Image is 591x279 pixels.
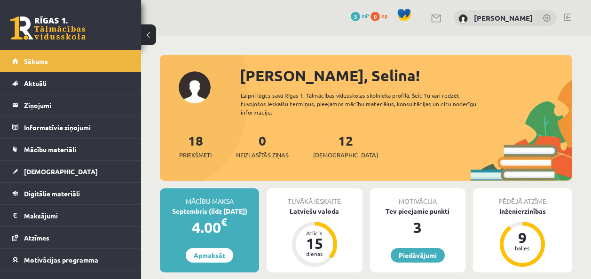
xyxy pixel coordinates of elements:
[24,256,98,264] span: Motivācijas programma
[370,12,392,19] a: 0 xp
[12,50,129,72] a: Sākums
[24,189,80,198] span: Digitālie materiāli
[362,12,369,19] span: mP
[241,91,488,116] div: Laipni lūgts savā Rīgas 1. Tālmācības vidusskolas skolnieka profilā. Šeit Tu vari redzēt tuvojošo...
[473,188,572,206] div: Pēdējā atzīme
[24,167,98,176] span: [DEMOGRAPHIC_DATA]
[12,72,129,94] a: Aktuāli
[370,12,380,21] span: 0
[179,150,212,160] span: Priekšmeti
[160,206,259,216] div: Septembris (līdz [DATE])
[12,94,129,116] a: Ziņojumi
[267,188,362,206] div: Tuvākā ieskaite
[267,206,362,216] div: Latviešu valoda
[391,248,445,263] a: Piedāvājumi
[221,215,227,229] span: €
[24,205,129,226] legend: Maksājumi
[300,230,329,236] div: Atlicis
[300,251,329,256] div: dienas
[474,13,533,23] a: [PERSON_NAME]
[300,236,329,251] div: 15
[370,188,465,206] div: Motivācija
[351,12,369,19] a: 3 mP
[12,249,129,271] a: Motivācijas programma
[508,245,536,251] div: balles
[313,132,378,160] a: 12[DEMOGRAPHIC_DATA]
[24,79,47,87] span: Aktuāli
[267,206,362,268] a: Latviešu valoda Atlicis 15 dienas
[12,116,129,138] a: Informatīvie ziņojumi
[12,227,129,248] a: Atzīmes
[240,64,572,87] div: [PERSON_NAME], Selina!
[381,12,387,19] span: xp
[473,206,572,268] a: Inženierzinības 9 balles
[12,139,129,160] a: Mācību materiāli
[160,216,259,239] div: 4.00
[160,188,259,206] div: Mācību maksa
[12,183,129,204] a: Digitālie materiāli
[458,14,468,23] img: Selina Zaglula
[313,150,378,160] span: [DEMOGRAPHIC_DATA]
[12,161,129,182] a: [DEMOGRAPHIC_DATA]
[24,233,49,242] span: Atzīmes
[236,132,289,160] a: 0Neizlasītās ziņas
[10,16,86,40] a: Rīgas 1. Tālmācības vidusskola
[473,206,572,216] div: Inženierzinības
[370,206,465,216] div: Tev pieejamie punkti
[186,248,233,263] a: Apmaksāt
[24,116,129,138] legend: Informatīvie ziņojumi
[24,94,129,116] legend: Ziņojumi
[236,150,289,160] span: Neizlasītās ziņas
[351,12,360,21] span: 3
[24,145,76,154] span: Mācību materiāli
[24,57,48,65] span: Sākums
[370,216,465,239] div: 3
[508,230,536,245] div: 9
[12,205,129,226] a: Maksājumi
[179,132,212,160] a: 18Priekšmeti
